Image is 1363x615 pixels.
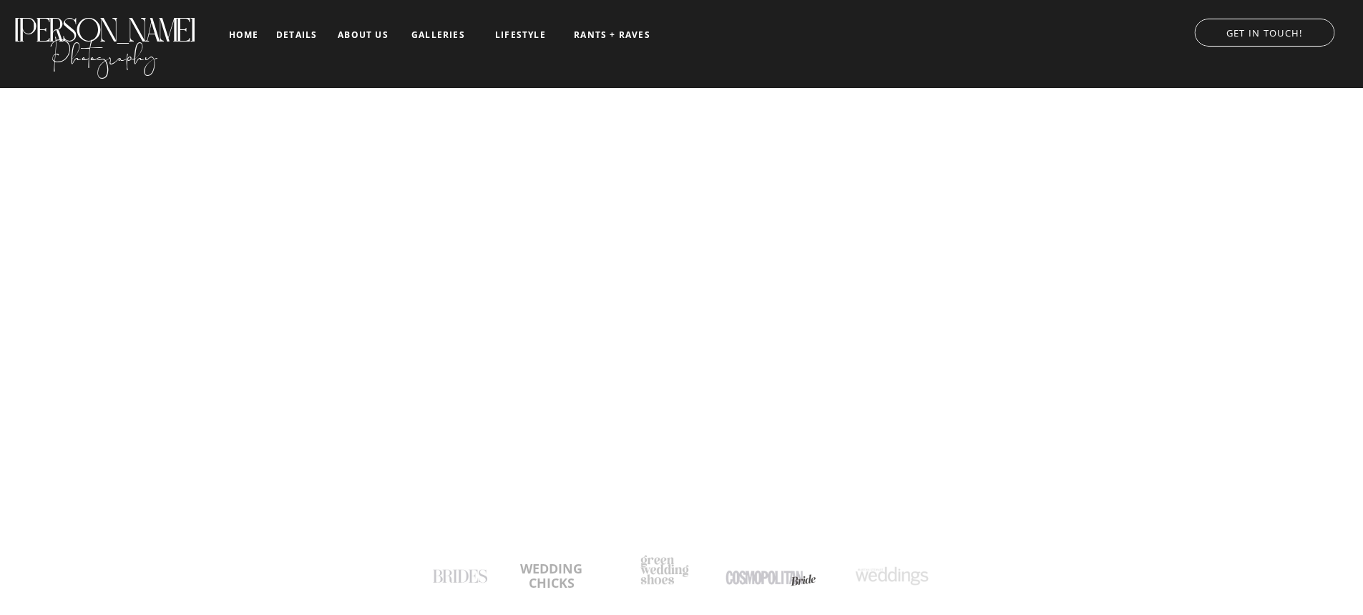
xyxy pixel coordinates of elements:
a: home [227,30,260,39]
a: GET IN TOUCH! [1180,24,1349,38]
a: galleries [409,30,468,40]
b: WEDDING CHICKS [520,560,582,591]
h2: & Worldwide [730,339,816,353]
a: RANTS + RAVES [572,30,652,40]
a: about us [333,30,393,40]
a: LIFESTYLE [484,30,557,40]
a: details [276,30,317,39]
h2: TELLING YOUR LOVE STORY [348,362,1016,404]
a: Photography [12,28,196,75]
a: [PERSON_NAME] [12,11,196,35]
h3: DOCUMENTARY-STYLE PHOTOGRAPHY WITH A TOUCH OF EDITORIAL FLAIR [479,407,884,421]
h1: Austin Wedding Photographer [549,339,739,354]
